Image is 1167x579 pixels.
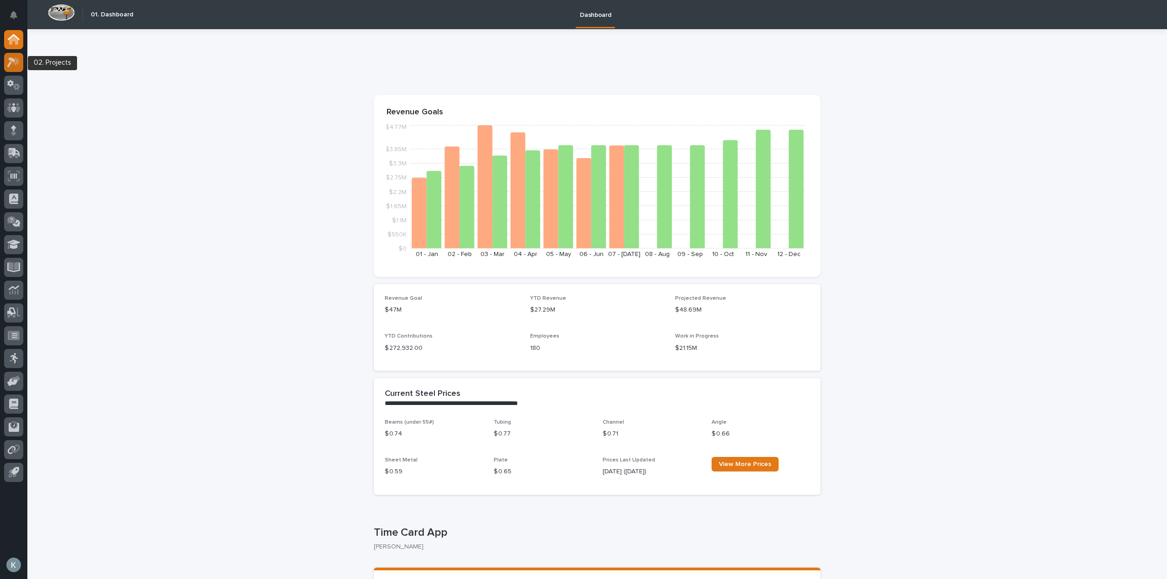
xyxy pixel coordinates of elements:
text: 05 - May [546,251,571,257]
text: 07 - [DATE] [608,251,640,257]
span: Channel [603,420,624,425]
p: $47M [385,305,519,315]
span: Revenue Goal [385,296,422,301]
tspan: $550K [387,231,407,237]
span: YTD Contributions [385,333,433,339]
p: Time Card App [374,526,817,539]
text: 03 - Mar [480,251,505,257]
p: Revenue Goals [387,108,808,118]
p: $ 0.59 [385,467,483,477]
tspan: $0 [398,246,407,252]
span: Employees [530,333,559,339]
p: $ 0.71 [603,429,701,439]
span: YTD Revenue [530,296,566,301]
text: 06 - Jun [579,251,604,257]
tspan: $3.3M [389,160,407,167]
text: 11 - Nov [745,251,767,257]
text: 04 - Apr [514,251,537,257]
text: 02 - Feb [448,251,472,257]
h2: Current Steel Prices [385,389,460,399]
tspan: $2.2M [389,189,407,195]
span: Projected Revenue [675,296,726,301]
text: 08 - Aug [645,251,670,257]
button: Notifications [4,5,23,25]
text: 01 - Jan [416,251,438,257]
p: $ 0.65 [494,467,592,477]
span: View More Prices [719,461,771,467]
span: Beams (under 55#) [385,420,434,425]
span: Prices Last Updated [603,457,655,463]
a: View More Prices [712,457,779,471]
div: Notifications [11,11,23,26]
tspan: $1.65M [386,203,407,209]
p: 180 [530,343,665,353]
p: $ 0.66 [712,429,810,439]
tspan: $1.1M [392,217,407,223]
text: 10 - Oct [712,251,734,257]
text: 09 - Sep [677,251,703,257]
p: $27.29M [530,305,665,315]
p: $ 272,932.00 [385,343,519,353]
span: Sheet Metal [385,457,418,463]
text: 12 - Dec [777,251,800,257]
p: $48.69M [675,305,810,315]
p: $ 0.77 [494,429,592,439]
button: users-avatar [4,555,23,574]
tspan: $3.85M [385,146,407,153]
span: Work in Progress [675,333,719,339]
tspan: $2.75M [386,174,407,181]
tspan: $4.77M [385,124,407,130]
p: $21.15M [675,343,810,353]
p: [PERSON_NAME] [374,543,813,551]
span: Angle [712,420,727,425]
p: [DATE] ([DATE]) [603,467,701,477]
h2: 01. Dashboard [91,11,133,19]
img: Workspace Logo [48,4,75,21]
p: $ 0.74 [385,429,483,439]
span: Tubing [494,420,511,425]
span: Plate [494,457,508,463]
